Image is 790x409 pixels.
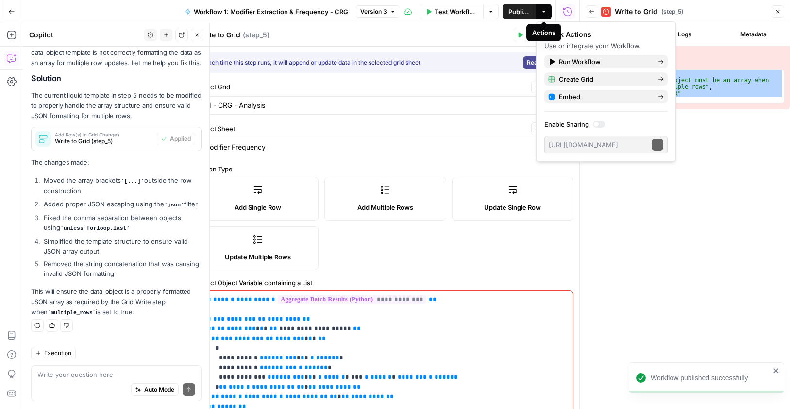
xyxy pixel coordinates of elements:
[164,202,184,208] code: json
[60,225,130,231] code: unless forloop.last
[484,203,541,212] span: Update Single Row
[31,287,202,318] p: This will ensure the data_object is a properly formatted JSON array as required by the Grid Write...
[615,7,657,17] span: Write to Grid
[203,101,555,110] input: H1 - CRG - Analysis
[225,252,291,262] span: Update Multiple Rows
[197,278,573,288] label: Select Object Variable containing a List
[531,81,573,93] button: Static
[544,119,668,129] label: Enable Sharing
[41,213,202,233] li: Fixed the comma separation between objects using
[31,90,202,121] p: The current liquid template in step_5 needs to be modified to properly handle the array structure...
[653,27,718,42] button: Logs
[721,27,786,42] button: Metadata
[559,74,650,84] span: Create Grid
[31,37,202,68] p: Looking at the error in , the issue is that the data_object template is not correctly formatting ...
[527,58,557,67] span: Read Docs
[508,7,530,17] span: Publish
[29,30,141,40] div: Copilot
[651,373,770,383] div: Workflow published successfully
[44,349,71,358] span: Execution
[48,310,96,316] code: multiple_rows
[198,30,240,40] textarea: Write to Grid
[179,4,354,19] button: Workflow 1: Modifier Extraction & Frequency - CRG
[131,383,179,396] button: Auto Mode
[170,135,191,143] span: Applied
[544,30,668,39] div: Quick Actions
[41,259,202,278] li: Removed the string concatenation that was causing invalid JSON formatting
[144,385,174,394] span: Auto Mode
[526,31,538,39] span: Test
[41,175,202,196] li: Moved the array brackets outside the row construction
[661,7,683,16] span: ( step_5 )
[356,5,400,18] button: Version 3
[513,29,542,41] button: Test
[773,367,780,375] button: close
[357,203,413,212] span: Add Multiple Rows
[197,82,527,92] label: Select Grid
[235,203,281,212] span: Add Single Row
[559,57,650,67] span: Run Workflow
[41,237,202,256] li: Simplified the template structure to ensure valid JSON array output
[203,142,555,152] input: Modifier Frequency
[243,30,269,40] span: ( step_5 )
[31,347,76,359] button: Execution
[559,92,650,102] span: Embed
[205,58,470,67] div: Each time this step runs, it will append or update data in the selected grid sheet
[41,199,202,210] li: Added proper JSON escaping using the filter
[360,7,387,16] span: Version 3
[31,74,202,83] h2: Solution
[544,42,641,50] span: Use or integrate your Workflow.
[197,124,527,134] label: Select Sheet
[55,132,153,137] span: Add Row(s) in Grid Changes
[194,7,348,17] span: Workflow 1: Modifier Extraction & Frequency - CRG
[197,164,573,174] label: Action Type
[523,56,570,69] a: Read Docs
[121,178,144,184] code: [...]
[503,4,536,19] button: Publish
[420,4,483,19] button: Test Workflow
[157,133,195,145] button: Applied
[531,122,573,135] button: Static
[435,7,477,17] span: Test Workflow
[55,137,153,146] span: Write to Grid (step_5)
[31,157,202,168] p: The changes made:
